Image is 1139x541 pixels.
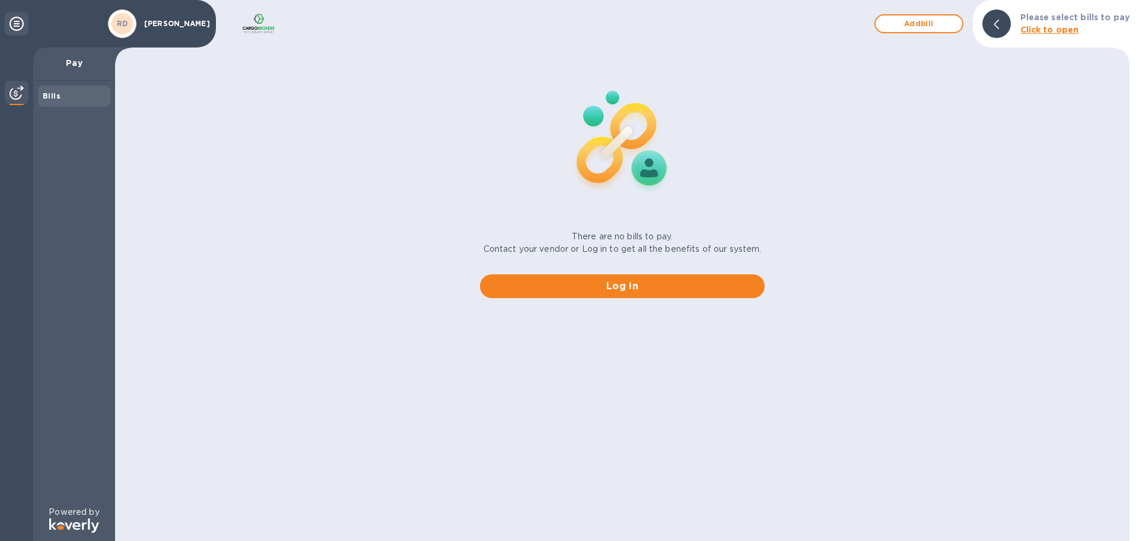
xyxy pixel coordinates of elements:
[43,91,61,100] b: Bills
[49,518,99,533] img: Logo
[489,279,755,293] span: Log in
[480,274,765,298] button: Log in
[885,17,953,31] span: Add bill
[144,20,203,28] p: [PERSON_NAME]
[874,14,963,33] button: Addbill
[49,506,99,518] p: Powered by
[43,57,106,69] p: Pay
[483,230,762,255] p: There are no bills to pay. Contact your vendor or Log in to get all the benefits of our system.
[1020,12,1130,22] b: Please select bills to pay
[117,19,128,28] b: RD
[1020,25,1079,34] b: Click to open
